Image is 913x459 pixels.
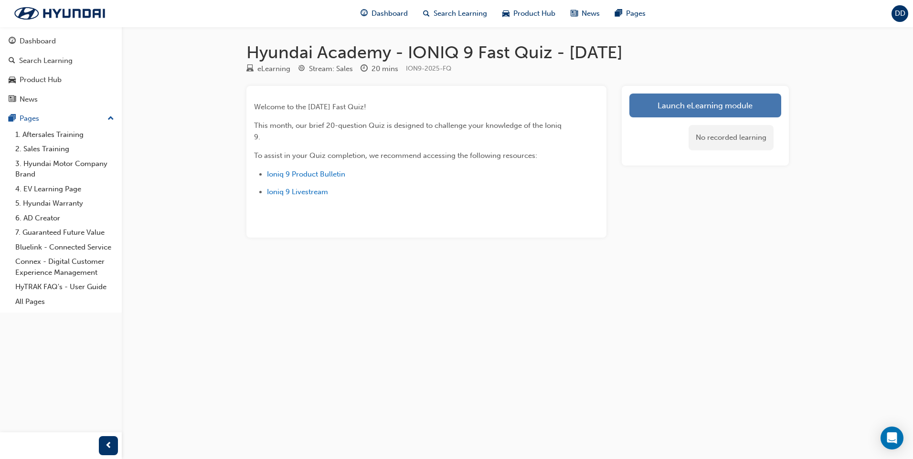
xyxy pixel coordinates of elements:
span: Dashboard [372,8,408,19]
span: guage-icon [9,37,16,46]
div: News [20,94,38,105]
a: Bluelink - Connected Service [11,240,118,255]
span: DD [895,8,905,19]
span: Search Learning [434,8,487,19]
span: pages-icon [9,115,16,123]
a: 2. Sales Training [11,142,118,156]
a: News [4,91,118,108]
span: clock-icon [361,65,368,73]
span: news-icon [571,8,578,20]
a: news-iconNews [563,4,607,23]
span: car-icon [502,8,510,20]
button: DD [892,5,908,22]
div: Search Learning [19,55,73,66]
span: car-icon [9,76,16,84]
div: Stream [298,63,353,75]
a: Connex - Digital Customer Experience Management [11,254,118,280]
span: This month, our brief 20-question Quiz is designed to challenge your knowledge of the Ioniq 9. [254,121,563,141]
span: Pages [626,8,646,19]
div: Product Hub [20,74,62,85]
a: Product Hub [4,71,118,89]
div: Type [246,63,290,75]
span: guage-icon [361,8,368,20]
span: News [582,8,600,19]
span: Learning resource code [406,64,451,73]
a: HyTRAK FAQ's - User Guide [11,280,118,294]
a: pages-iconPages [607,4,653,23]
span: prev-icon [105,440,112,452]
div: Stream: Sales [309,63,353,74]
span: target-icon [298,65,305,73]
button: Pages [4,110,118,127]
span: news-icon [9,95,16,104]
div: Open Intercom Messenger [881,427,903,449]
a: 5. Hyundai Warranty [11,196,118,211]
a: Ioniq 9 Product Bulletin [267,170,345,178]
a: 7. Guaranteed Future Value [11,225,118,240]
span: Welcome to the [DATE] Fast Quiz! [254,103,366,111]
div: Pages [20,113,39,124]
a: Launch eLearning module [629,94,781,117]
a: guage-iconDashboard [353,4,415,23]
a: All Pages [11,294,118,309]
a: Ioniq 9 Livestream [267,188,328,196]
div: eLearning [257,63,290,74]
a: 4. EV Learning Page [11,182,118,197]
a: 1. Aftersales Training [11,127,118,142]
span: search-icon [423,8,430,20]
a: Search Learning [4,52,118,70]
div: 20 mins [372,63,398,74]
div: Dashboard [20,36,56,47]
div: Duration [361,63,398,75]
a: 3. Hyundai Motor Company Brand [11,156,118,182]
span: learningResourceType_ELEARNING-icon [246,65,254,73]
h1: Hyundai Academy - IONIQ 9 Fast Quiz - [DATE] [246,42,789,63]
a: car-iconProduct Hub [495,4,563,23]
span: Product Hub [513,8,555,19]
img: Trak [5,3,115,23]
span: search-icon [9,57,15,65]
a: 6. AD Creator [11,211,118,226]
button: DashboardSearch LearningProduct HubNews [4,31,118,110]
span: up-icon [107,113,114,125]
span: pages-icon [615,8,622,20]
a: search-iconSearch Learning [415,4,495,23]
a: Dashboard [4,32,118,50]
span: To assist in your Quiz completion, we recommend accessing the following resources: [254,151,537,160]
div: No recorded learning [689,125,774,150]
